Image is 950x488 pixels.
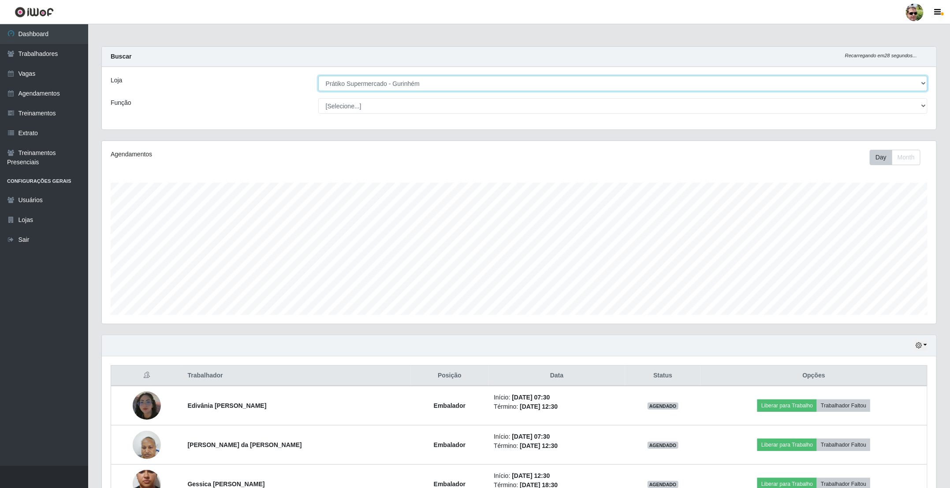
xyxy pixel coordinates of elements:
[520,403,558,410] time: [DATE] 12:30
[512,433,550,440] time: [DATE] 07:30
[757,399,817,412] button: Liberar para Trabalho
[870,150,892,165] button: Day
[845,53,917,58] i: Recarregando em 28 segundos...
[870,150,920,165] div: First group
[111,53,131,60] strong: Buscar
[188,402,267,409] strong: Edivânia [PERSON_NAME]
[494,471,620,481] li: Início:
[133,426,161,463] img: 1752176484372.jpeg
[892,150,920,165] button: Month
[512,394,550,401] time: [DATE] 07:30
[494,393,620,402] li: Início:
[488,366,625,386] th: Data
[494,402,620,411] li: Término:
[625,366,700,386] th: Status
[111,98,131,107] label: Função
[494,432,620,441] li: Início:
[411,366,488,386] th: Posição
[15,7,54,18] img: CoreUI Logo
[188,441,302,448] strong: [PERSON_NAME] da [PERSON_NAME]
[870,150,928,165] div: Toolbar with button groups
[648,403,678,410] span: AGENDADO
[648,481,678,488] span: AGENDADO
[434,402,466,409] strong: Embalador
[520,442,558,449] time: [DATE] 12:30
[111,76,122,85] label: Loja
[757,439,817,451] button: Liberar para Trabalho
[111,150,443,159] div: Agendamentos
[512,472,550,479] time: [DATE] 12:30
[183,366,411,386] th: Trabalhador
[494,441,620,451] li: Término:
[817,439,870,451] button: Trabalhador Faltou
[434,481,466,488] strong: Embalador
[434,441,466,448] strong: Embalador
[648,442,678,449] span: AGENDADO
[133,381,161,431] img: 1751846341497.jpeg
[188,481,265,488] strong: Gessica [PERSON_NAME]
[700,366,927,386] th: Opções
[817,399,870,412] button: Trabalhador Faltou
